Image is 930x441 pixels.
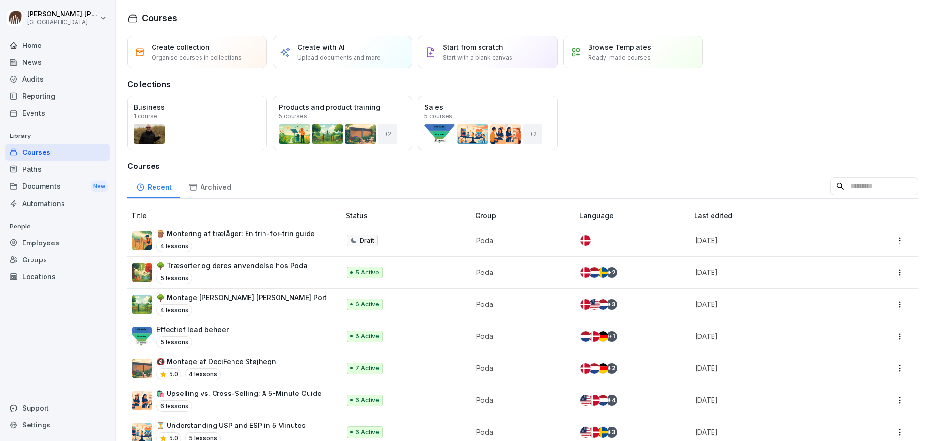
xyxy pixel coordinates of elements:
img: dk.svg [589,427,600,438]
a: Locations [5,268,110,285]
p: Language [579,211,690,221]
p: 1 course [134,113,157,119]
p: Ready-made courses [588,53,651,62]
a: Audits [5,71,110,88]
p: [DATE] [695,331,850,341]
img: dk.svg [580,299,591,310]
p: 5 courses [424,113,452,119]
p: 6 Active [356,396,379,405]
p: Poda [476,267,564,277]
a: Events [5,105,110,122]
div: + 3 [606,299,617,310]
div: Documents [5,178,110,196]
div: Employees [5,234,110,251]
p: Title [131,211,342,221]
img: nl.svg [580,331,591,342]
a: Settings [5,416,110,433]
p: 4 lessons [156,304,192,316]
p: [DATE] [695,363,850,373]
p: 🔇 Montage af DeciFence Støjhegn [156,356,276,366]
p: 🪵 Montering af trælåger: En trin-for-trin guide [156,228,315,239]
p: Sales [424,102,551,112]
p: 6 Active [356,300,379,309]
p: 5.0 [169,370,178,379]
p: 🛍️ Upselling vs. Cross-Selling: A 5-Minute Guide [156,388,322,398]
p: [DATE] [695,299,850,309]
a: Paths [5,161,110,178]
p: Business [134,102,261,112]
p: Poda [476,363,564,373]
div: Home [5,37,110,54]
div: New [91,181,108,192]
p: Status [346,211,471,221]
p: Products and product training [279,102,406,112]
img: de.svg [598,363,608,374]
a: Groups [5,251,110,268]
p: 5 courses [279,113,307,119]
p: Poda [476,235,564,245]
div: + 1 [606,331,617,342]
div: Archived [180,174,239,198]
a: Recent [127,174,180,198]
a: Sales5 courses+2 [418,96,558,150]
p: 4 lessons [156,241,192,252]
img: g4gd9d39w4p3s4dr2i7gla5s.png [132,391,152,410]
p: [PERSON_NAME] [PERSON_NAME] [27,10,98,18]
p: [DATE] [695,267,850,277]
p: Last edited [694,211,861,221]
p: People [5,219,110,234]
p: Create with AI [297,42,345,52]
p: 7 Active [356,364,379,373]
img: jizd591trzcmgkwg7phjhdyp.png [132,295,152,314]
p: 6 Active [356,428,379,437]
img: ii4te864lx8a59yyzo957qwk.png [132,327,152,346]
h1: Courses [142,12,177,25]
a: Courses [5,144,110,161]
p: Library [5,128,110,144]
a: DocumentsNew [5,178,110,196]
img: nl.svg [598,395,608,406]
p: Upload documents and more [297,53,381,62]
p: 🌳 Træsorter og deres anvendelse hos Poda [156,260,308,271]
a: Business1 course [127,96,267,150]
p: [GEOGRAPHIC_DATA] [27,19,98,26]
p: Start from scratch [443,42,503,52]
p: Browse Templates [588,42,651,52]
p: [DATE] [695,427,850,437]
img: nl.svg [598,299,608,310]
img: dk.svg [589,395,600,406]
a: Products and product training5 courses+2 [273,96,412,150]
p: Start with a blank canvas [443,53,512,62]
img: dk.svg [580,235,591,246]
a: Reporting [5,88,110,105]
img: iitrrchdpqggmo7zvf685sph.png [132,231,152,250]
img: se.svg [598,427,608,438]
img: se.svg [598,267,608,278]
h3: Collections [127,78,170,90]
div: + 2 [606,363,617,374]
p: Poda [476,331,564,341]
a: Automations [5,195,110,212]
div: + 2 [606,267,617,278]
p: Organise courses in collections [152,53,242,62]
p: 5 lessons [156,273,192,284]
p: [DATE] [695,395,850,405]
div: + 4 [606,395,617,406]
div: + 2 [378,124,397,144]
img: us.svg [589,299,600,310]
p: ⏳ Understanding USP and ESP in 5 Minutes [156,420,306,430]
img: thgb2mx0bhcepjhojq3x82qb.png [132,359,152,378]
p: 5 lessons [156,336,192,348]
a: News [5,54,110,71]
img: nl.svg [589,363,600,374]
img: dk.svg [589,331,600,342]
div: Support [5,399,110,416]
p: Poda [476,395,564,405]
